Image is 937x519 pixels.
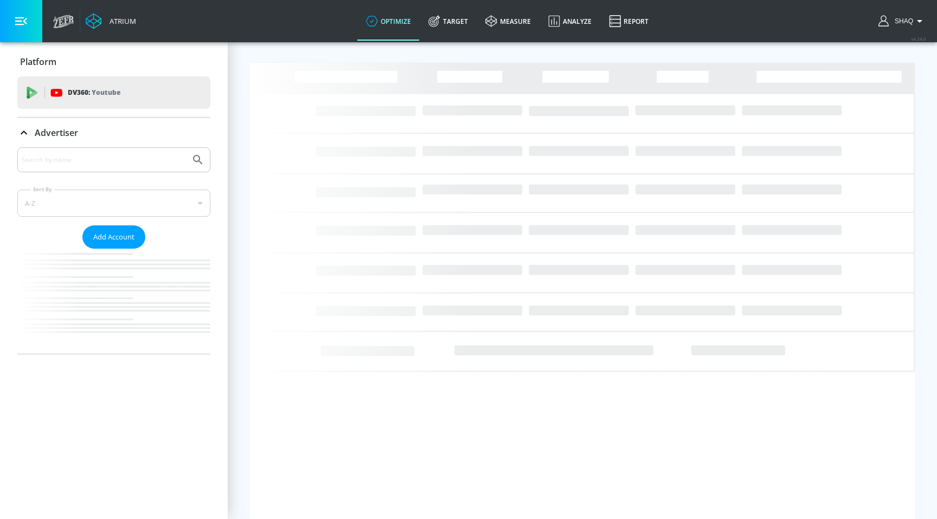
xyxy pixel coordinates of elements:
div: Advertiser [17,147,210,354]
label: Sort By [31,186,54,193]
span: Add Account [93,231,134,243]
a: Analyze [540,2,600,41]
span: v 4.24.0 [911,36,926,42]
span: login as: shaquille.huang@zefr.com [890,17,913,25]
div: Advertiser [17,118,210,148]
p: DV360: [68,87,120,99]
div: Atrium [105,16,136,26]
button: Add Account [82,225,145,249]
div: Platform [17,47,210,77]
a: Target [420,2,477,41]
div: DV360: Youtube [17,76,210,109]
button: Shaq [878,15,926,28]
div: A-Z [17,190,210,217]
nav: list of Advertiser [17,249,210,354]
a: Atrium [86,13,136,29]
a: Report [600,2,657,41]
a: measure [477,2,540,41]
p: Platform [20,56,56,68]
p: Youtube [92,87,120,98]
a: optimize [357,2,420,41]
input: Search by name [22,153,186,167]
p: Advertiser [35,127,78,139]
